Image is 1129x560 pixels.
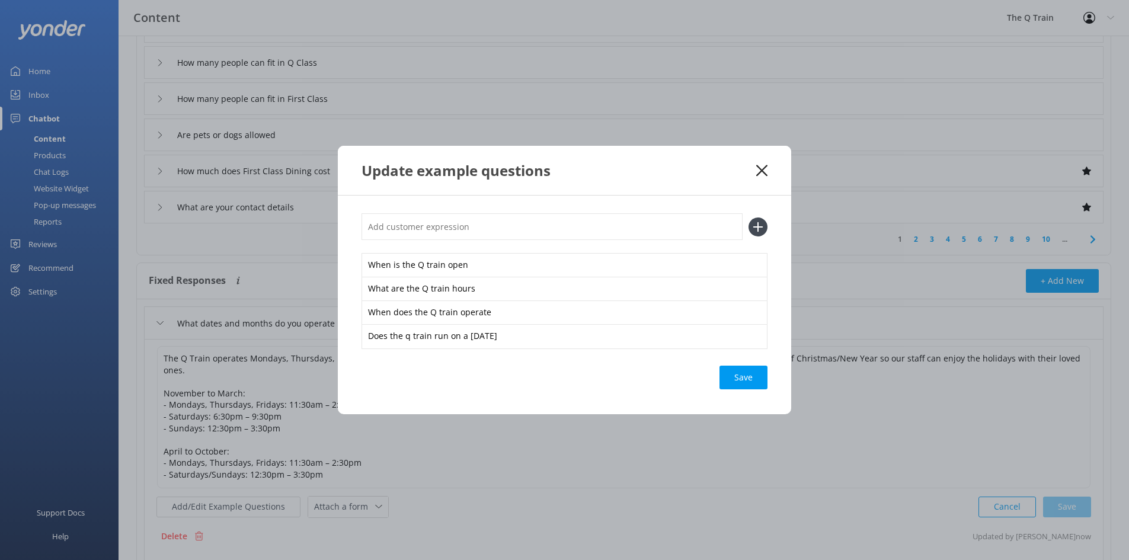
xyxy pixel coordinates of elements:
button: Save [719,366,767,389]
input: Add customer expression [362,213,743,240]
div: When does the Q train operate [362,300,767,325]
div: Update example questions [362,161,756,180]
div: What are the Q train hours [362,277,767,302]
div: Does the q train run on a [DATE] [362,324,767,349]
div: When is the Q train open [362,253,767,278]
button: Close [756,165,767,177]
